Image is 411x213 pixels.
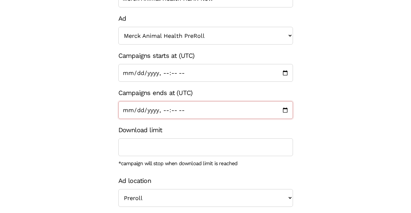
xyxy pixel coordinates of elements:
[118,124,162,136] label: Download limit
[118,175,151,186] label: Ad location
[118,13,126,24] label: Ad
[118,87,193,99] label: Campaigns ends at (UTC)
[118,50,195,61] label: Campaigns starts at (UTC)
[118,159,293,168] div: *campaign will stop when download limit is reached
